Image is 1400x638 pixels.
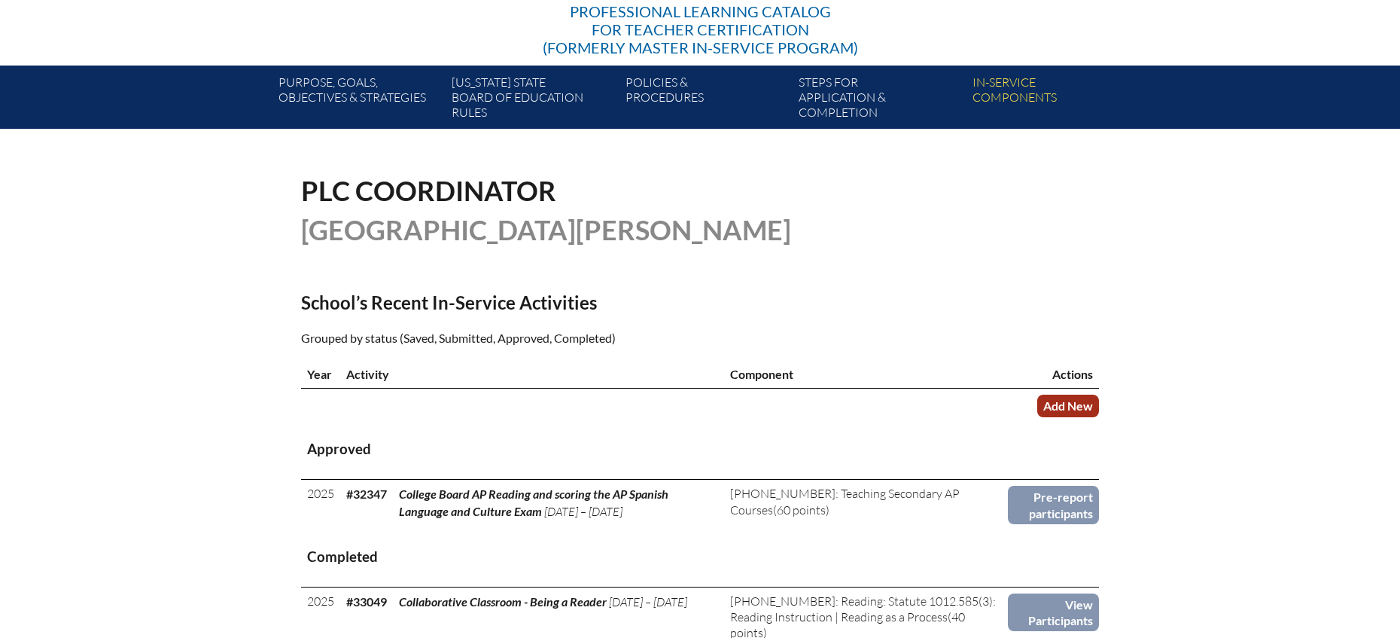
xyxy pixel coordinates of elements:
a: [US_STATE] StateBoard of Education rules [446,72,619,129]
span: College Board AP Reading and scoring the AP Spanish Language and Culture Exam [399,487,668,517]
th: Component [724,360,1008,389]
th: Activity [340,360,724,389]
a: Steps forapplication & completion [793,72,966,129]
td: 2025 [301,480,340,527]
th: Actions [1008,360,1099,389]
a: In-servicecomponents [966,72,1140,129]
h3: Approved [307,440,1093,459]
div: Professional Learning Catalog (formerly Master In-service Program) [543,2,858,56]
a: Policies &Procedures [619,72,793,129]
b: #33049 [346,594,387,609]
h3: Completed [307,548,1093,566]
b: #32347 [346,487,387,501]
h2: School’s Recent In-Service Activities [301,292,831,313]
span: [PHONE_NUMBER]: Reading: Statute 1012.585(3): Reading Instruction | Reading as a Process [730,594,996,624]
td: (60 points) [724,480,1008,527]
span: [DATE] – [DATE] [609,594,687,609]
span: Collaborative Classroom - Being a Reader [399,594,607,609]
a: View Participants [1008,594,1099,632]
span: [PHONE_NUMBER]: Teaching Secondary AP Courses [730,486,960,517]
p: Grouped by status (Saved, Submitted, Approved, Completed) [301,328,831,348]
span: PLC Coordinator [301,174,556,207]
a: Purpose, goals,objectives & strategies [272,72,446,129]
a: Add New [1037,395,1099,417]
span: for Teacher Certification [592,20,809,38]
th: Year [301,360,340,389]
span: [GEOGRAPHIC_DATA][PERSON_NAME] [301,213,791,246]
a: Pre-report participants [1008,486,1099,524]
span: [DATE] – [DATE] [544,504,622,519]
